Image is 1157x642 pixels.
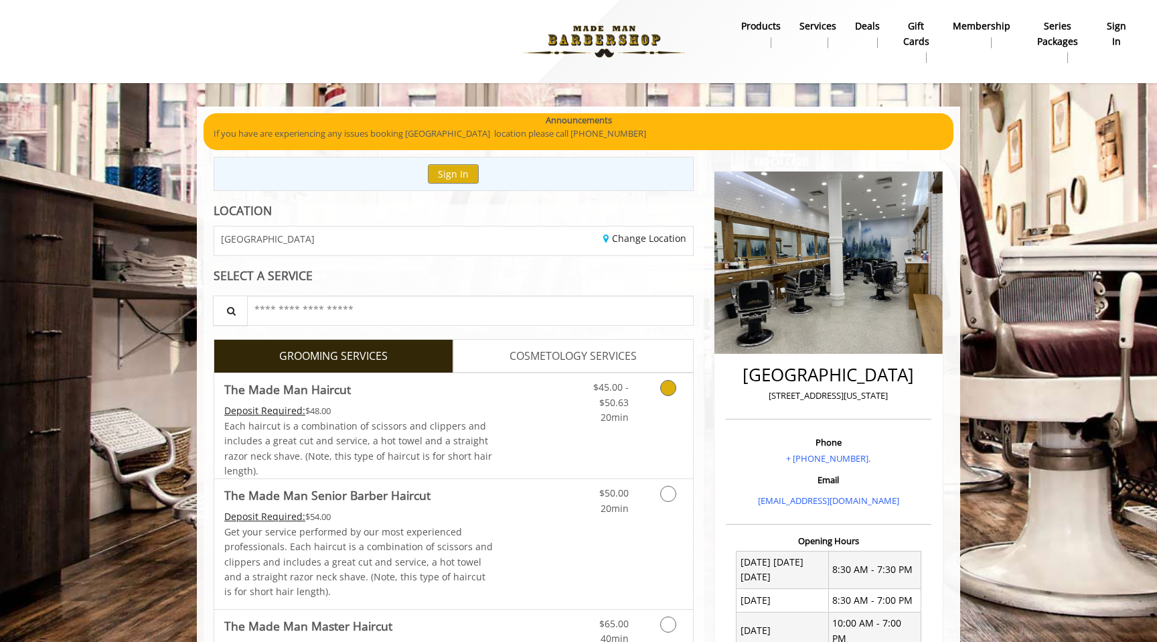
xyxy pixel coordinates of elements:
[224,420,492,477] span: Each haircut is a combination of scissors and clippers and includes a great cut and service, a ho...
[279,348,388,365] span: GROOMING SERVICES
[732,17,790,52] a: Productsproducts
[899,19,934,49] b: gift cards
[599,617,629,630] span: $65.00
[726,536,931,545] h3: Opening Hours
[953,19,1010,34] b: Membership
[224,404,305,417] span: This service needs some Advance to be paid before we block your appointment
[737,551,829,589] td: [DATE] [DATE] [DATE]
[729,475,928,485] h3: Email
[512,5,696,78] img: Made Man Barbershop logo
[828,551,921,589] td: 8:30 AM - 7:30 PM
[889,17,943,66] a: Gift cardsgift cards
[855,19,880,34] b: Deals
[214,202,272,218] b: LOCATION
[601,411,629,424] span: 20min
[943,17,1020,52] a: MembershipMembership
[213,296,248,326] button: Service Search
[601,502,629,515] span: 20min
[221,234,315,244] span: [GEOGRAPHIC_DATA]
[1029,19,1087,49] b: Series packages
[799,19,836,34] b: Services
[224,510,305,523] span: This service needs some Advance to be paid before we block your appointment
[790,17,846,52] a: ServicesServices
[224,403,493,418] div: $48.00
[224,617,392,635] b: The Made Man Master Haircut
[593,381,629,408] span: $45.00 - $50.63
[758,495,899,507] a: [EMAIL_ADDRESS][DOMAIN_NAME]
[846,17,889,52] a: DealsDeals
[599,487,629,499] span: $50.00
[1020,17,1096,66] a: Series packagesSeries packages
[224,509,493,524] div: $54.00
[224,525,493,600] p: Get your service performed by our most experienced professionals. Each haircut is a combination o...
[224,380,351,399] b: The Made Man Haircut
[510,348,637,365] span: COSMETOLOGY SERVICES
[214,269,694,282] div: SELECT A SERVICE
[546,113,612,127] b: Announcements
[428,164,479,184] button: Sign In
[828,589,921,612] td: 8:30 AM - 7:00 PM
[737,589,829,612] td: [DATE]
[786,452,870,464] a: + [PHONE_NUMBER].
[729,365,928,385] h2: [GEOGRAPHIC_DATA]
[603,232,686,245] a: Change Location
[1105,19,1128,49] b: sign in
[214,127,943,141] p: If you have are experiencing any issues booking [GEOGRAPHIC_DATA] location please call [PHONE_NUM...
[729,389,928,403] p: [STREET_ADDRESS][US_STATE]
[224,486,431,505] b: The Made Man Senior Barber Haircut
[1096,17,1138,52] a: sign insign in
[729,438,928,447] h3: Phone
[741,19,781,34] b: products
